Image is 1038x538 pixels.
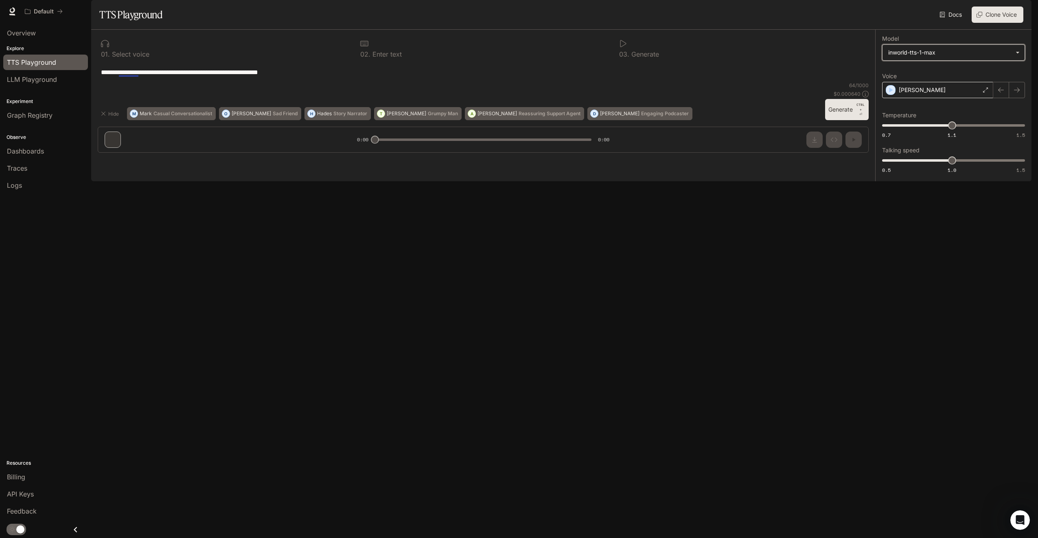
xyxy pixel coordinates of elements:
a: Docs [938,7,965,23]
span: 1.1 [948,132,956,138]
span: 1.5 [1016,167,1025,173]
div: D [591,107,598,120]
p: Talking speed [882,147,920,153]
iframe: Intercom live chat [1010,510,1030,530]
p: Voice [882,73,897,79]
button: HHadesStory Narrator [304,107,371,120]
p: [PERSON_NAME] [899,86,946,94]
span: 0.5 [882,167,891,173]
p: Reassuring Support Agent [519,111,580,116]
button: A[PERSON_NAME]Reassuring Support Agent [465,107,584,120]
div: inworld-tts-1-max [883,45,1025,60]
p: Sad Friend [273,111,298,116]
p: Engaging Podcaster [641,111,689,116]
p: Generate [629,51,659,57]
div: A [468,107,475,120]
button: D[PERSON_NAME]Engaging Podcaster [587,107,692,120]
button: GenerateCTRL +⏎ [825,99,869,120]
button: All workspaces [21,3,66,20]
button: Clone Voice [972,7,1023,23]
p: Model [882,36,899,42]
h1: TTS Playground [99,7,162,23]
p: [PERSON_NAME] [387,111,426,116]
p: $ 0.000640 [834,90,861,97]
p: 0 3 . [619,51,629,57]
div: T [377,107,385,120]
p: 0 2 . [360,51,370,57]
span: 0.7 [882,132,891,138]
p: Casual Conversationalist [153,111,212,116]
p: [PERSON_NAME] [477,111,517,116]
p: Mark [140,111,152,116]
p: 64 / 1000 [849,82,869,89]
p: [PERSON_NAME] [232,111,271,116]
p: Grumpy Man [428,111,458,116]
span: 1.5 [1016,132,1025,138]
p: Default [34,8,54,15]
button: MMarkCasual Conversationalist [127,107,216,120]
p: CTRL + [856,102,865,112]
button: Hide [98,107,124,120]
button: O[PERSON_NAME]Sad Friend [219,107,301,120]
p: 0 1 . [101,51,110,57]
span: 1.0 [948,167,956,173]
p: Story Narrator [333,111,367,116]
button: T[PERSON_NAME]Grumpy Man [374,107,462,120]
p: Temperature [882,112,916,118]
p: [PERSON_NAME] [600,111,639,116]
p: Hades [317,111,332,116]
p: Enter text [370,51,402,57]
div: M [130,107,138,120]
div: inworld-tts-1-max [888,48,1012,57]
p: Select voice [110,51,149,57]
div: H [308,107,315,120]
div: O [222,107,230,120]
p: ⏎ [856,102,865,117]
